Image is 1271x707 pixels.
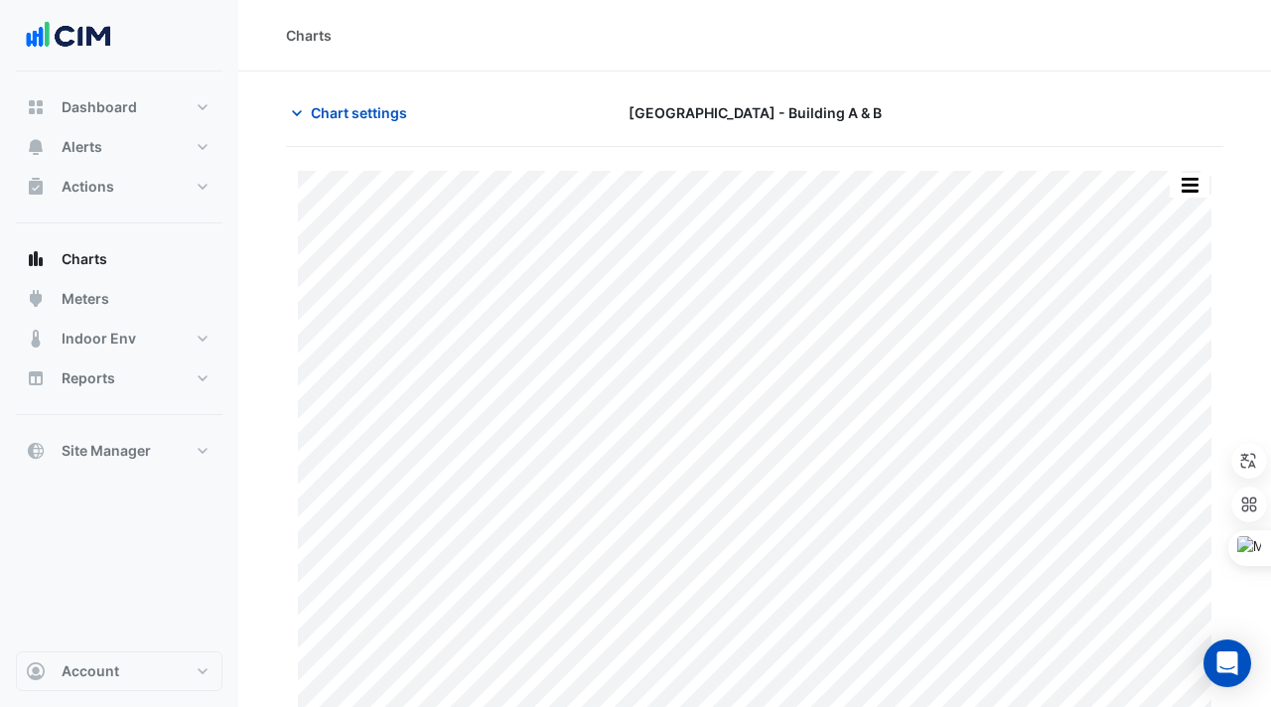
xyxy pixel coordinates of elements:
[24,16,113,56] img: Company Logo
[26,137,46,157] app-icon: Alerts
[16,319,222,358] button: Indoor Env
[286,95,420,130] button: Chart settings
[62,97,137,117] span: Dashboard
[26,177,46,197] app-icon: Actions
[1203,639,1251,687] div: Open Intercom Messenger
[286,25,332,46] div: Charts
[16,431,222,471] button: Site Manager
[62,137,102,157] span: Alerts
[16,167,222,207] button: Actions
[629,102,882,123] span: [GEOGRAPHIC_DATA] - Building A & B
[26,329,46,349] app-icon: Indoor Env
[62,177,114,197] span: Actions
[62,289,109,309] span: Meters
[16,239,222,279] button: Charts
[16,127,222,167] button: Alerts
[62,661,119,681] span: Account
[62,329,136,349] span: Indoor Env
[16,279,222,319] button: Meters
[26,289,46,309] app-icon: Meters
[26,441,46,461] app-icon: Site Manager
[26,368,46,388] app-icon: Reports
[16,651,222,691] button: Account
[311,102,407,123] span: Chart settings
[16,358,222,398] button: Reports
[26,249,46,269] app-icon: Charts
[26,97,46,117] app-icon: Dashboard
[62,441,151,461] span: Site Manager
[16,87,222,127] button: Dashboard
[62,368,115,388] span: Reports
[62,249,107,269] span: Charts
[1170,173,1209,198] button: More Options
